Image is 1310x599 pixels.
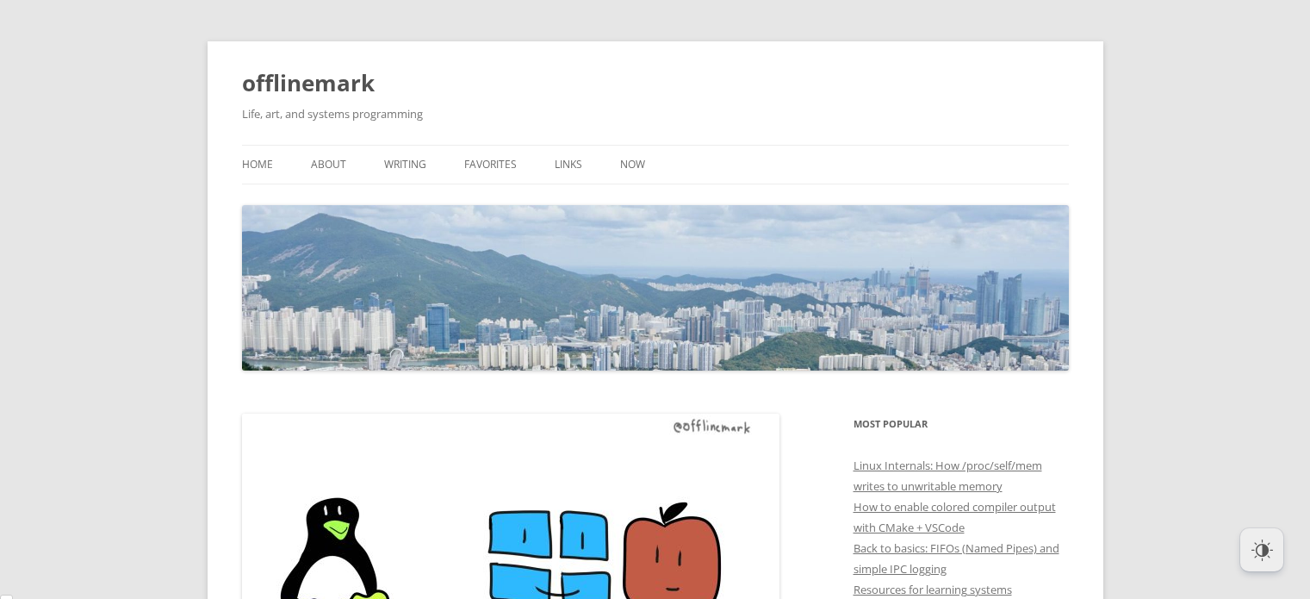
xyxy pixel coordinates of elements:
[854,414,1069,434] h3: Most Popular
[384,146,426,184] a: Writing
[311,146,346,184] a: About
[854,540,1059,577] a: Back to basics: FIFOs (Named Pipes) and simple IPC logging
[555,146,582,184] a: Links
[242,103,1069,124] h2: Life, art, and systems programming
[620,146,645,184] a: Now
[242,205,1069,370] img: offlinemark
[854,499,1056,535] a: How to enable colored compiler output with CMake + VSCode
[242,146,273,184] a: Home
[854,458,1042,494] a: Linux Internals: How /proc/self/mem writes to unwritable memory
[242,62,375,103] a: offlinemark
[464,146,517,184] a: Favorites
